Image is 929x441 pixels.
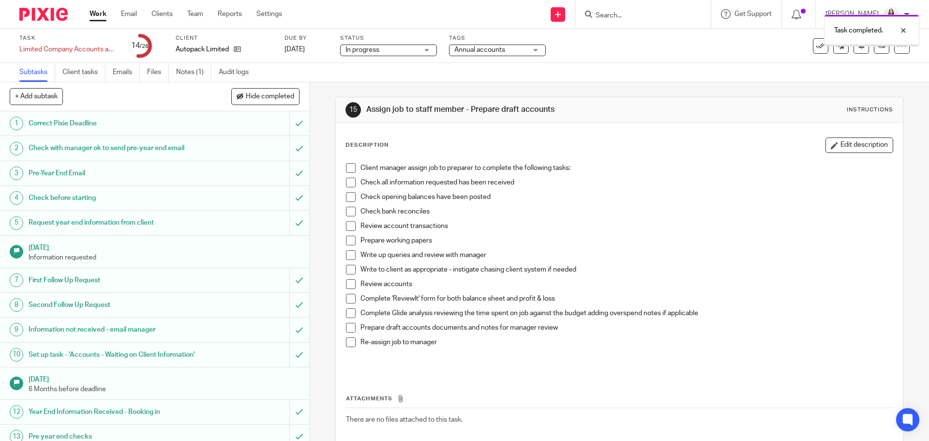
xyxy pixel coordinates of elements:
h1: Check with manager ok to send pre-year end email [29,141,196,155]
div: 4 [10,191,23,205]
span: In progress [345,46,379,53]
a: Emails [113,63,140,82]
a: Audit logs [219,63,256,82]
p: Information requested [29,253,300,262]
div: Limited Company Accounts and CT600 return [19,45,116,54]
img: 2022.jpg [884,7,899,22]
p: Review accounts [360,279,892,289]
span: Annual accounts [454,46,505,53]
p: Write to client as appropriate - instigate chasing client system if needed [360,265,892,274]
p: Complete Glide analysis reviewing the time spent on job against the budget adding overspend notes... [360,308,892,318]
div: 14 [131,40,149,51]
div: Instructions [847,106,893,114]
div: 8 [10,298,23,312]
a: Client tasks [62,63,105,82]
a: Work [90,9,106,19]
p: Autopack Limited [176,45,229,54]
p: Check bank reconciles [360,207,892,216]
h1: First Follow Up Request [29,273,196,288]
button: + Add subtask [10,88,63,105]
p: Task completed. [834,26,883,35]
label: Task [19,34,116,42]
p: 6 Months before deadline [29,384,300,394]
h1: Second Follow Up Request [29,298,196,312]
a: Reports [218,9,242,19]
h1: Set up task - 'Accounts - Waiting on Client Information' [29,348,196,362]
p: Complete 'ReviewIt' form for both balance sheet and profit & loss [360,294,892,304]
div: 2 [10,142,23,155]
label: Tags [449,34,546,42]
h1: Pre-Year End Email [29,166,196,181]
p: Prepare working papers [360,236,892,245]
h1: Information not received - email manager [29,322,196,337]
a: Team [187,9,203,19]
div: 12 [10,405,23,419]
span: Attachments [346,396,392,401]
h1: Request year end information from client [29,215,196,230]
a: Email [121,9,137,19]
a: Notes (1) [176,63,211,82]
p: Prepare draft accounts documents and notes for manager review [360,323,892,333]
span: There are no files attached to this task. [346,416,463,423]
span: [DATE] [285,46,305,53]
label: Status [340,34,437,42]
span: Hide completed [246,93,294,101]
a: Settings [256,9,282,19]
div: 15 [345,102,361,118]
a: Clients [151,9,173,19]
a: Subtasks [19,63,55,82]
h1: Check before starting [29,191,196,205]
h1: [DATE] [29,241,300,253]
h1: [DATE] [29,372,300,384]
h1: Year End Information Received - Booking in [29,405,196,419]
h1: Correct Pixie Deadline [29,116,196,131]
h1: Assign job to staff member - Prepare draft accounts [366,105,640,115]
p: Check opening balances have been posted [360,192,892,202]
div: 9 [10,323,23,336]
p: Client manager assign job to preparer to complete the following tasks: [360,163,892,173]
button: Hide completed [231,88,300,105]
div: 1 [10,117,23,130]
div: 10 [10,348,23,362]
label: Client [176,34,272,42]
label: Due by [285,34,328,42]
img: Pixie [19,8,68,21]
small: /26 [140,44,149,49]
button: Edit description [825,137,893,153]
p: Review account transactions [360,221,892,231]
div: 5 [10,216,23,230]
a: Files [147,63,169,82]
p: Write up queries and review with manager [360,250,892,260]
p: Re-assign job to manager [360,337,892,347]
div: 3 [10,167,23,180]
p: Description [345,141,389,149]
p: Check all information requested has been received [360,178,892,187]
div: 7 [10,274,23,287]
